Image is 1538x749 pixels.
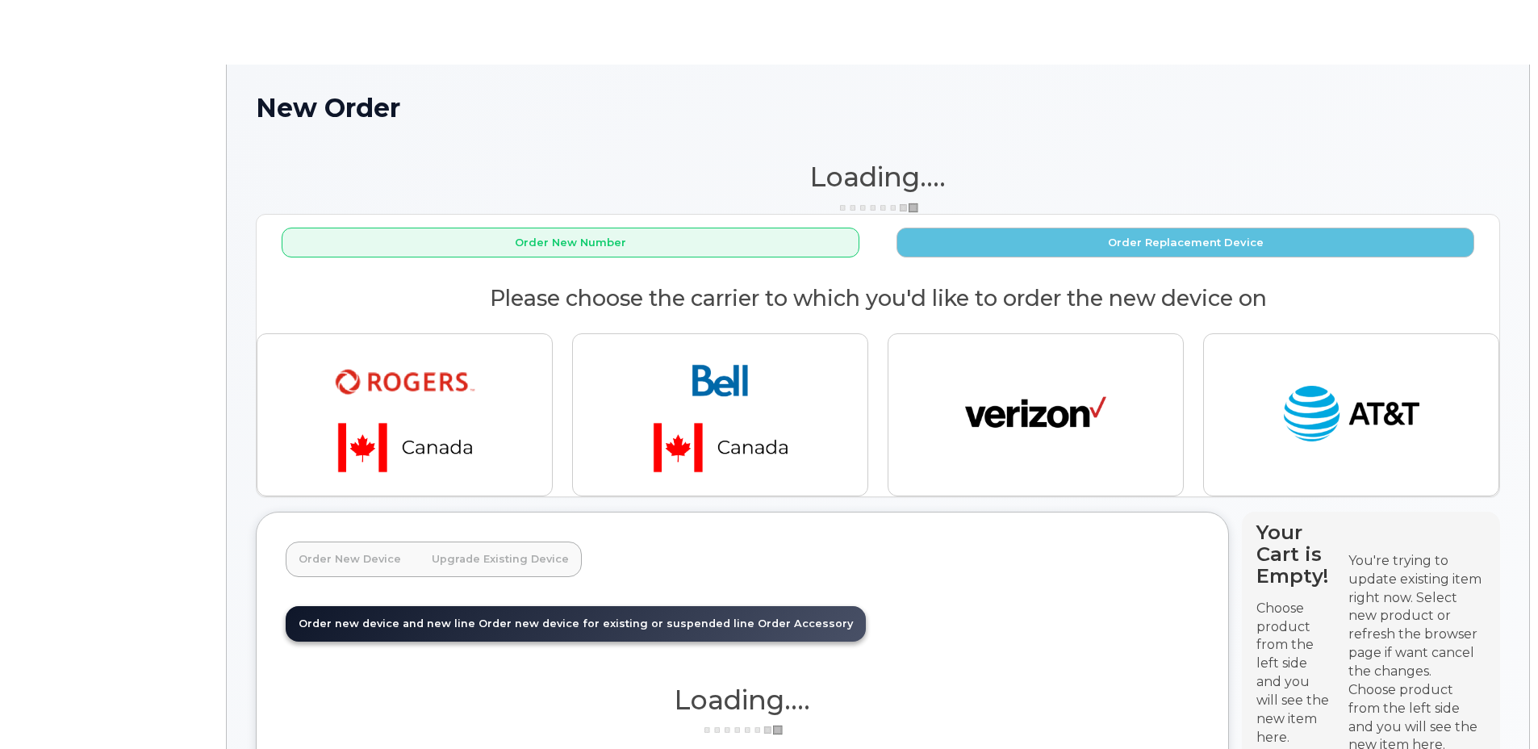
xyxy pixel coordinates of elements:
[292,347,518,483] img: rogers-ca223c9ac429c928173e45fab63b6fac0e59ea61a5e330916896b2875f56750f.png
[702,724,783,736] img: ajax-loader-3a6953c30dc77f0bf724df975f13086db4f4c1262e45940f03d1251963f1bf2e.gif
[1348,552,1486,681] div: You're trying to update existing item right now. Select new product or refresh the browser page i...
[256,94,1500,122] h1: New Order
[286,685,1199,714] h1: Loading....
[608,347,834,483] img: bell-18aeeabaf521bd2b78f928a02ee3b89e57356879d39bd386a17a7cccf8069aed.png
[758,617,853,630] span: Order Accessory
[419,542,582,577] a: Upgrade Existing Device
[479,617,754,630] span: Order new device for existing or suspended line
[286,542,414,577] a: Order New Device
[838,202,918,214] img: ajax-loader-3a6953c30dc77f0bf724df975f13086db4f4c1262e45940f03d1251963f1bf2e.gif
[1256,600,1334,747] p: Choose product from the left side and you will see the new item here.
[256,162,1500,191] h1: Loading....
[257,287,1499,311] h2: Please choose the carrier to which you'd like to order the new device on
[282,228,859,257] button: Order New Number
[965,379,1106,451] img: verizon-ab2890fd1dd4a6c9cf5f392cd2db4626a3dae38ee8226e09bcb5c993c4c79f81.png
[299,617,475,630] span: Order new device and new line
[896,228,1474,257] button: Order Replacement Device
[1256,521,1334,587] h4: Your Cart is Empty!
[1281,379,1422,451] img: at_t-fb3d24644a45acc70fc72cc47ce214d34099dfd970ee3ae2334e4251f9d920fd.png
